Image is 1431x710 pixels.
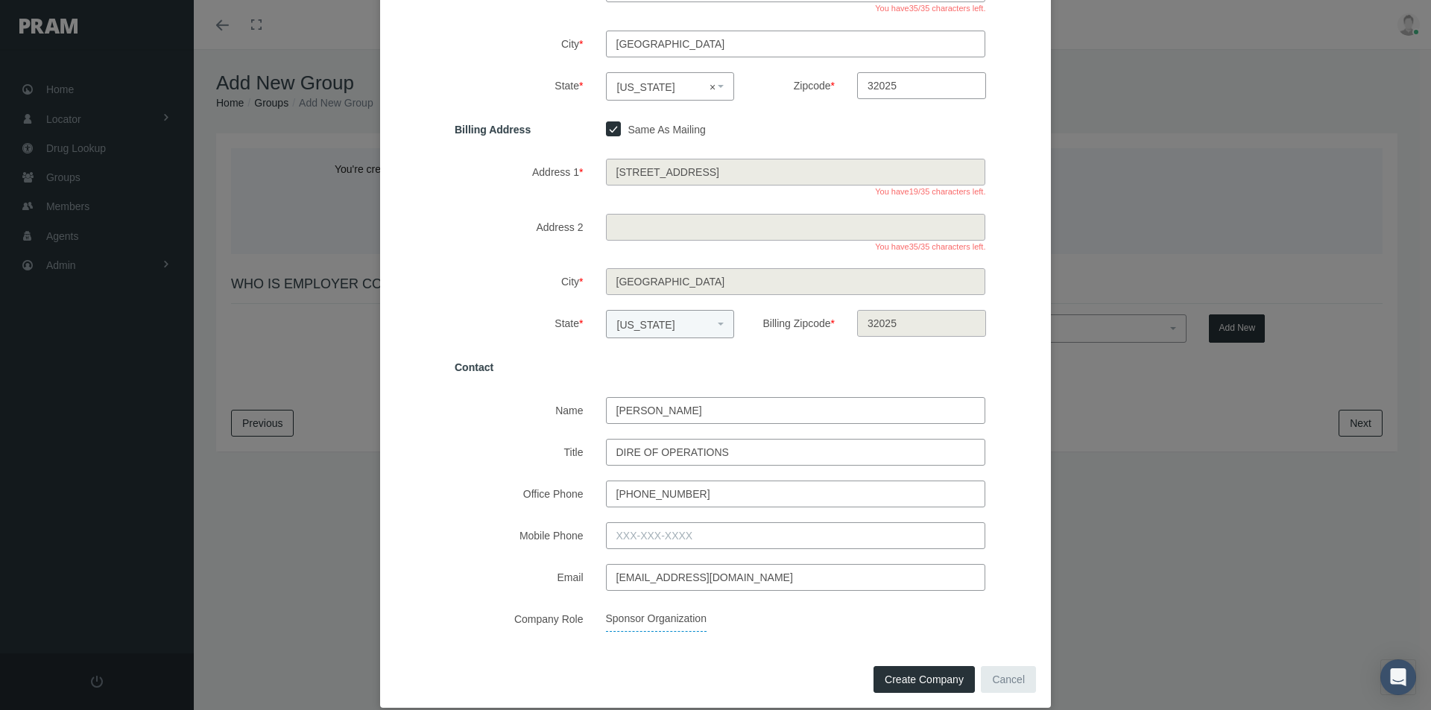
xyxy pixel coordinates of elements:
[909,187,918,196] span: 19
[443,522,595,549] label: Mobile Phone
[606,310,735,338] span: Florida
[745,310,846,338] label: Billing Zipcode
[885,673,964,685] span: Create Company
[606,72,735,101] span: Florida
[909,4,918,13] span: 35
[909,242,918,251] span: 35
[606,522,986,549] input: XXX-XXX-XXXX
[875,186,985,198] p: You have /35 characters left.
[443,606,595,632] label: Company Role
[443,124,595,136] h5: Billing Address
[443,214,595,253] label: Address 2
[874,666,975,693] button: Create Company
[443,481,595,507] label: Office Phone
[443,72,595,101] label: State
[443,268,595,295] label: City
[745,72,846,101] label: Zipcode
[617,315,715,335] span: Florida
[621,121,706,138] label: Same As Mailing
[875,241,985,253] p: You have /35 characters left.
[606,481,986,507] input: XXX-XXX-XXXX
[443,564,595,591] label: Email
[443,361,595,374] h5: Contact
[443,397,595,424] label: Name
[443,31,595,57] label: City
[981,666,1036,693] button: Cancel
[443,310,595,338] label: State
[710,77,721,97] span: ×
[443,439,595,466] label: Title
[875,2,985,15] p: You have /35 characters left.
[1380,659,1416,695] div: Open Intercom Messenger
[617,77,715,97] span: Florida
[606,564,986,591] input: you@example.com
[606,606,707,632] span: Sponsor Organization
[443,159,595,198] label: Address 1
